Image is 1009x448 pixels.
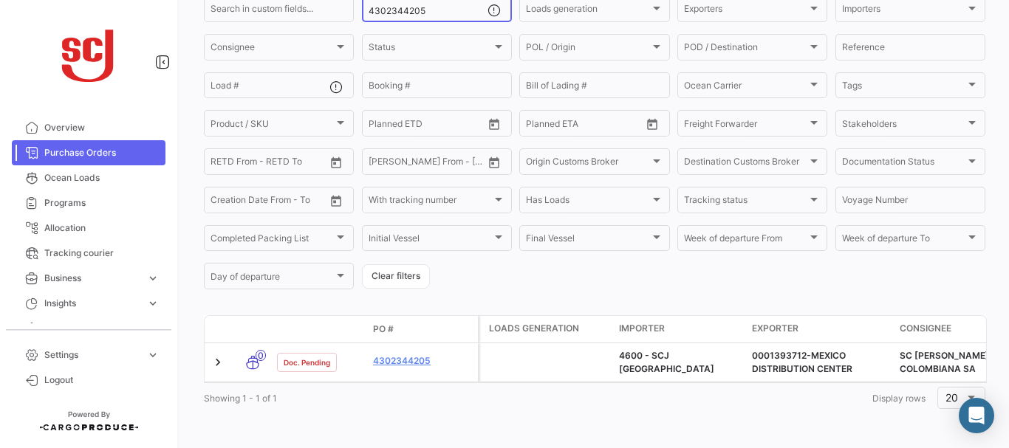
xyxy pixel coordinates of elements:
[271,323,367,335] datatable-header-cell: Doc. Status
[44,196,160,210] span: Programs
[12,216,165,241] a: Allocation
[211,355,225,370] a: Expand/Collapse Row
[369,44,492,55] span: Status
[44,247,160,260] span: Tracking courier
[373,323,394,336] span: PO #
[400,159,454,169] input: To
[44,121,160,134] span: Overview
[684,235,807,246] span: Week of departure From
[284,356,330,368] span: Doc. Pending
[641,113,663,135] button: Open calendar
[489,322,579,335] span: Loads generation
[369,120,389,131] input: From
[211,235,334,246] span: Completed Packing List
[325,190,347,212] button: Open calendar
[959,398,994,433] div: Abrir Intercom Messenger
[684,44,807,55] span: POD / Destination
[44,348,140,362] span: Settings
[211,274,334,284] span: Day of departure
[526,159,649,169] span: Origin Customs Broker
[44,297,140,310] span: Insights
[526,120,547,131] input: From
[12,115,165,140] a: Overview
[842,6,965,16] span: Importers
[44,171,160,185] span: Ocean Loads
[483,113,505,135] button: Open calendar
[842,120,965,131] span: Stakeholders
[12,316,165,341] a: Carbon Footprint
[842,83,965,93] span: Tags
[146,348,160,362] span: expand_more
[842,159,965,169] span: Documentation Status
[12,165,165,190] a: Ocean Loads
[369,235,492,246] span: Initial Vessel
[242,159,296,169] input: To
[44,272,140,285] span: Business
[204,393,277,404] span: Showing 1 - 1 of 1
[211,120,334,131] span: Product / SKU
[369,159,389,169] input: From
[362,264,430,289] button: Clear filters
[367,317,478,342] datatable-header-cell: PO #
[526,6,649,16] span: Loads generation
[752,350,852,374] span: 0001393712-MEXICO DISTRIBUTION CENTER
[684,120,807,131] span: Freight Forwarder
[146,272,160,285] span: expand_more
[369,197,492,207] span: With tracking number
[842,235,965,246] span: Week of departure To
[234,323,271,335] datatable-header-cell: Transport mode
[684,6,807,16] span: Exporters
[480,316,613,342] datatable-header-cell: Loads generation
[752,322,798,335] span: Exporter
[557,120,612,131] input: To
[684,197,807,207] span: Tracking status
[44,373,160,387] span: Logout
[684,159,807,169] span: Destination Customs Broker
[44,322,160,335] span: Carbon Footprint
[52,18,126,92] img: scj_logo1.svg
[746,316,894,342] datatable-header-cell: Exporter
[12,190,165,216] a: Programs
[325,151,347,173] button: Open calendar
[256,350,266,361] span: 0
[526,235,649,246] span: Final Vessel
[242,197,296,207] input: To
[872,393,926,404] span: Display rows
[619,322,665,335] span: Importer
[400,120,454,131] input: To
[613,316,746,342] datatable-header-cell: Importer
[526,44,649,55] span: POL / Origin
[12,140,165,165] a: Purchase Orders
[945,391,958,404] span: 20
[146,297,160,310] span: expand_more
[211,159,231,169] input: From
[526,197,649,207] span: Has Loads
[900,322,951,335] span: Consignee
[211,197,231,207] input: From
[684,83,807,93] span: Ocean Carrier
[12,241,165,266] a: Tracking courier
[483,151,505,173] button: Open calendar
[619,350,714,374] span: 4600 - SCJ Colombia
[211,44,334,55] span: Consignee
[44,221,160,235] span: Allocation
[44,146,160,159] span: Purchase Orders
[373,354,472,368] a: 4302344205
